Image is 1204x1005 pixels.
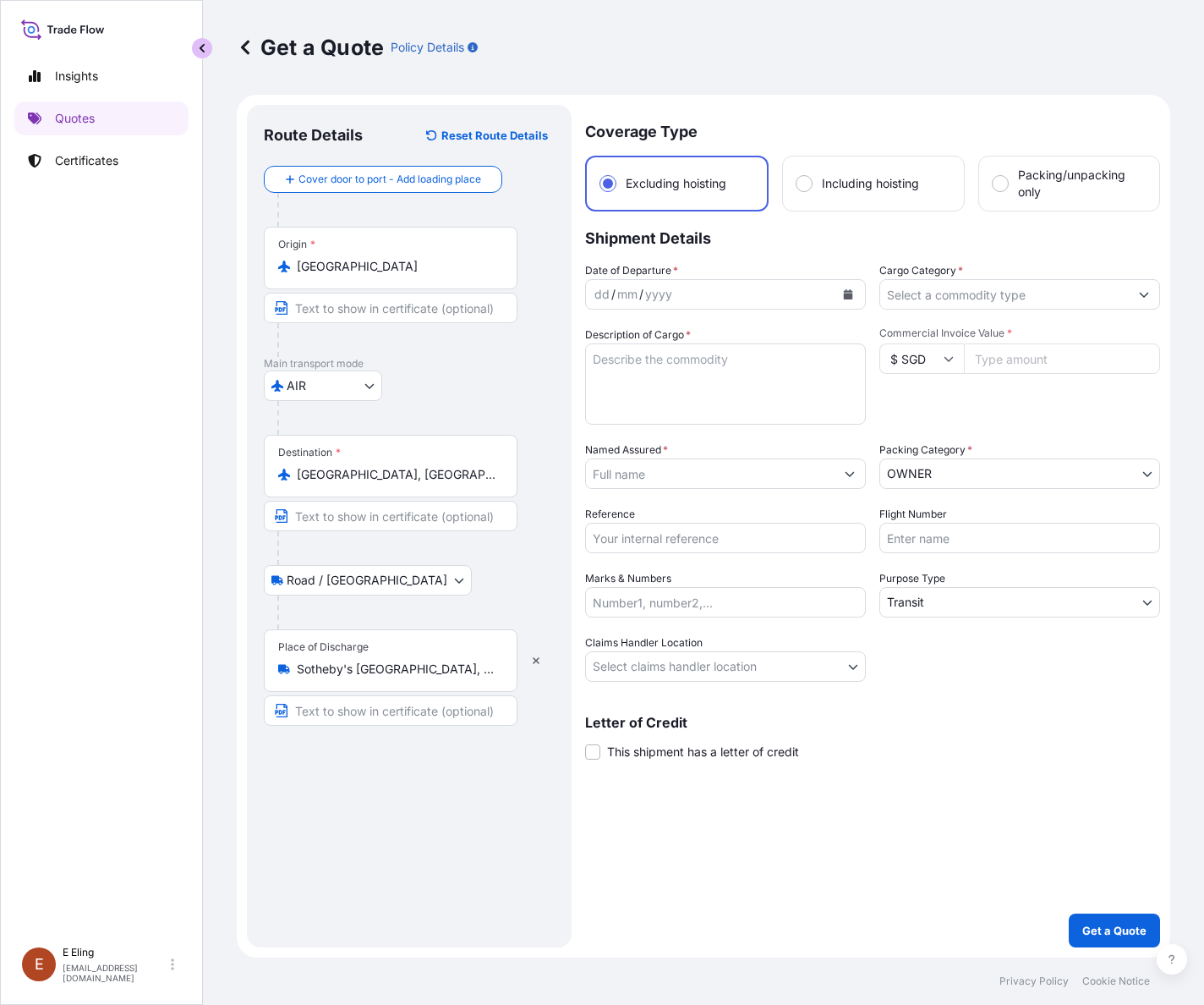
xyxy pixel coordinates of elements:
[55,68,98,85] p: Insights
[55,110,95,127] p: Quotes
[585,651,866,682] button: Select claims handler location
[964,343,1160,374] input: Type amount
[55,152,118,169] p: Certificates
[993,176,1008,191] input: Packing/unpacking only
[822,175,919,192] span: Including hoisting
[1082,922,1147,939] p: Get a Quote
[879,506,947,523] label: Flight Number
[585,105,1160,156] p: Coverage Type
[600,176,616,191] input: Excluding hoisting
[835,281,862,308] button: Calendar
[264,501,517,531] input: Text to appear on certificate
[441,127,548,144] p: Reset Route Details
[1069,914,1160,947] button: Get a Quote
[63,946,167,959] p: E Eling
[264,565,472,596] button: Select transport
[616,284,639,305] div: month,
[585,570,671,587] label: Marks & Numbers
[63,963,167,983] p: [EMAIL_ADDRESS][DOMAIN_NAME]
[418,122,555,149] button: Reset Route Details
[14,102,189,135] a: Quotes
[298,171,481,188] span: Cover door to port - Add loading place
[35,956,44,973] span: E
[585,211,1160,262] p: Shipment Details
[879,327,1160,340] span: Commercial Invoice Value
[237,34,384,61] p: Get a Quote
[264,371,382,401] button: Select transport
[391,39,464,56] p: Policy Details
[585,327,691,343] label: Description of Cargo
[999,975,1069,988] a: Privacy Policy
[278,446,341,459] div: Destination
[879,523,1160,553] input: Enter name
[593,284,611,305] div: day,
[297,258,496,275] input: Origin
[879,262,963,279] label: Cargo Category
[14,59,189,93] a: Insights
[607,744,799,761] span: This shipment has a letter of credit
[880,279,1129,310] input: Select a commodity type
[585,523,866,553] input: Your internal reference
[278,640,369,654] div: Place of Discharge
[264,166,502,193] button: Cover door to port - Add loading place
[264,695,517,726] input: Text to appear on certificate
[639,284,643,305] div: /
[879,442,972,459] span: Packing Category
[585,634,703,651] span: Claims Handler Location
[297,466,496,483] input: Destination
[887,465,932,482] span: OWNER
[611,284,616,305] div: /
[1018,167,1146,200] span: Packing/unpacking only
[585,587,866,618] input: Number1, number2,...
[796,176,812,191] input: Including hoisting
[593,658,757,675] span: Select claims handler location
[264,125,363,146] p: Route Details
[14,144,189,178] a: Certificates
[297,661,496,678] input: Place of Discharge
[287,572,447,589] span: Road / [GEOGRAPHIC_DATA]
[626,175,726,192] span: Excluding hoisting
[585,262,678,279] span: Date of Departure
[1129,279,1159,310] button: Show suggestions
[835,459,865,489] button: Show suggestions
[585,442,668,459] label: Named Assured
[586,459,835,489] input: Full name
[585,716,1160,729] p: Letter of Credit
[879,459,1160,489] button: OWNER
[643,284,674,305] div: year,
[879,570,945,587] span: Purpose Type
[287,377,306,394] span: AIR
[879,587,1160,618] button: Transit
[585,506,635,523] label: Reference
[264,293,517,323] input: Text to appear on certificate
[278,238,315,251] div: Origin
[264,357,555,371] p: Main transport mode
[1082,975,1150,988] a: Cookie Notice
[887,594,924,611] span: Transit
